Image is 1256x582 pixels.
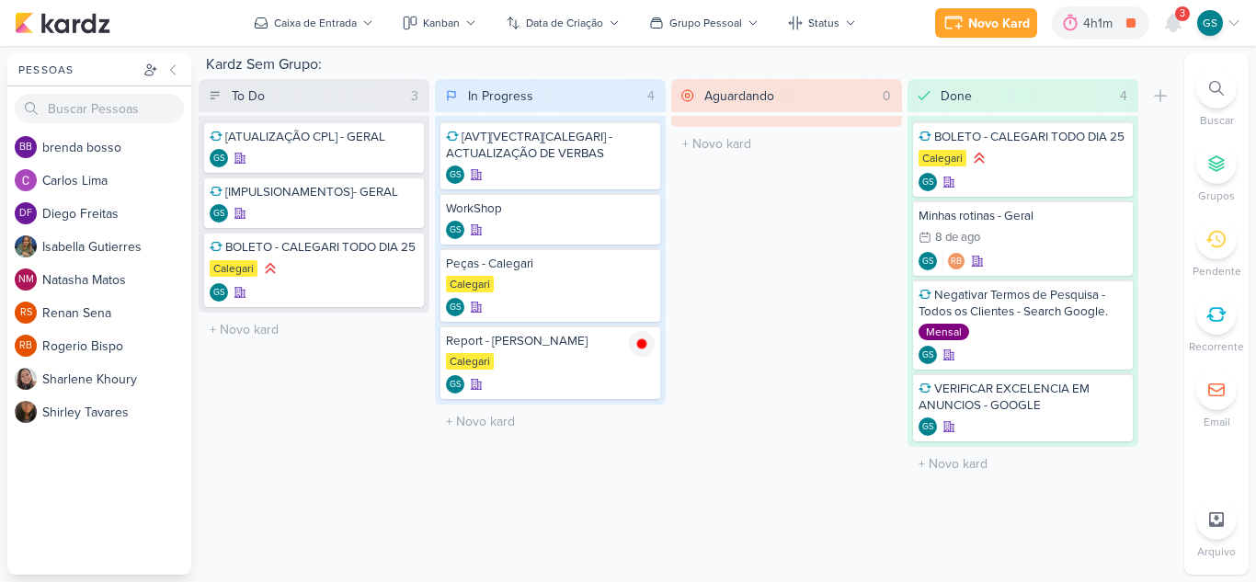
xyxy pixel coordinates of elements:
[210,129,418,145] div: [ATUALIZAÇÃO CPL] - GERAL
[210,204,228,223] div: Guilherme Santos
[15,235,37,257] img: Isabella Gutierres
[210,184,418,200] div: [IMPULSIONAMENTOS]- GERAL
[1200,112,1234,129] p: Buscar
[15,136,37,158] div: brenda bosso
[935,232,980,244] div: 8 de ago
[919,346,937,364] div: Guilherme Santos
[210,283,228,302] div: Guilherme Santos
[919,252,937,270] div: Guilherme Santos
[15,202,37,224] div: Diego Freitas
[404,86,426,106] div: 3
[42,403,191,422] div: S h i r l e y T a v a r e s
[15,62,140,78] div: Pessoas
[1184,68,1249,129] li: Ctrl + F
[919,417,937,436] div: Guilherme Santos
[19,143,32,153] p: bb
[439,408,662,435] input: + Novo kard
[213,154,225,164] p: GS
[450,303,462,313] p: GS
[210,149,228,167] div: Criador(a): Guilherme Santos
[446,165,464,184] div: Guilherme Santos
[919,252,937,270] div: Criador(a): Guilherme Santos
[446,129,655,162] div: [AVT][VECTRA][CALEGARI] - ACTUALIZAÇÃO DE VERBAS
[911,451,1135,477] input: + Novo kard
[947,252,965,270] div: Rogerio Bispo
[919,346,937,364] div: Criador(a): Guilherme Santos
[942,252,965,270] div: Colaboradores: Rogerio Bispo
[199,53,1177,79] div: Kardz Sem Grupo:
[446,200,655,217] div: WorkShop
[1193,263,1241,280] p: Pendente
[446,298,464,316] div: Criador(a): Guilherme Santos
[15,94,184,123] input: Buscar Pessoas
[42,337,191,356] div: R o g e r i o B i s p o
[919,129,1127,145] div: BOLETO - CALEGARI TODO DIA 25
[450,171,462,180] p: GS
[446,333,655,349] div: Report - Calegari
[42,204,191,223] div: D i e g o F r e i t a s
[875,86,898,106] div: 0
[951,257,962,267] p: RB
[919,287,1127,320] div: Negativar Termos de Pesquisa - Todos os Clientes - Search Google.
[1189,338,1244,355] p: Recorrente
[15,335,37,357] div: Rogerio Bispo
[922,423,934,432] p: GS
[42,171,191,190] div: C a r l o s L i m a
[446,165,464,184] div: Criador(a): Guilherme Santos
[42,270,191,290] div: N a t a s h a M a t o s
[202,316,426,343] input: + Novo kard
[1197,543,1236,560] p: Arquivo
[15,302,37,324] div: Renan Sena
[213,210,225,219] p: GS
[675,131,898,157] input: + Novo kard
[919,208,1127,224] div: Minhas rotinas - Geral
[450,226,462,235] p: GS
[922,351,934,360] p: GS
[210,239,418,256] div: BOLETO - CALEGARI TODO DIA 25
[210,204,228,223] div: Criador(a): Guilherme Santos
[446,375,464,394] div: Guilherme Santos
[446,375,464,394] div: Criador(a): Guilherme Santos
[640,86,662,106] div: 4
[42,138,191,157] div: b r e n d a b o s s o
[19,209,32,219] p: DF
[919,150,966,166] div: Calegari
[1204,414,1230,430] p: Email
[19,341,32,351] p: RB
[919,381,1127,414] div: VERIFICAR EXCELENCIA EM ANUNCIOS - GOOGLE
[1180,6,1185,21] span: 3
[968,14,1030,33] div: Novo Kard
[919,417,937,436] div: Criador(a): Guilherme Santos
[922,178,934,188] p: GS
[15,169,37,191] img: Carlos Lima
[922,257,934,267] p: GS
[446,353,494,370] div: Calegari
[18,275,34,285] p: NM
[1113,86,1135,106] div: 4
[1203,15,1217,31] p: GS
[15,268,37,291] div: Natasha Matos
[15,368,37,390] img: Sharlene Khoury
[15,12,110,34] img: kardz.app
[1198,188,1235,204] p: Grupos
[446,221,464,239] div: Guilherme Santos
[210,149,228,167] div: Guilherme Santos
[15,401,37,423] img: Shirley Tavares
[20,308,32,318] p: RS
[1197,10,1223,36] div: Guilherme Santos
[261,259,280,278] div: Prioridade Alta
[919,324,969,340] div: Mensal
[629,331,655,357] img: tracking
[935,8,1037,38] button: Novo Kard
[970,149,988,167] div: Prioridade Alta
[446,276,494,292] div: Calegari
[446,256,655,272] div: Peças - Calegari
[42,237,191,257] div: I s a b e l l a G u t i e r r e s
[210,260,257,277] div: Calegari
[446,298,464,316] div: Guilherme Santos
[213,289,225,298] p: GS
[1083,14,1118,33] div: 4h1m
[446,221,464,239] div: Criador(a): Guilherme Santos
[42,303,191,323] div: R e n a n S e n a
[210,283,228,302] div: Criador(a): Guilherme Santos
